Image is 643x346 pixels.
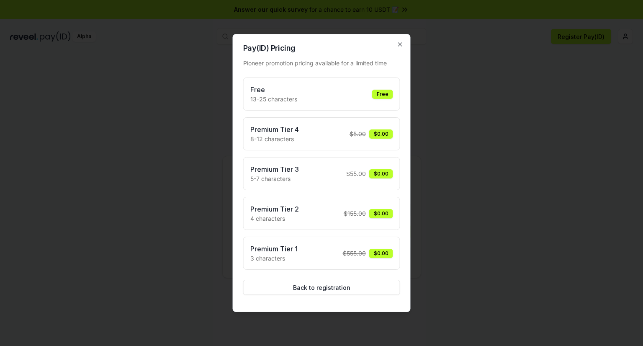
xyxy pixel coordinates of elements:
p: 3 characters [250,254,298,263]
div: $0.00 [369,249,393,258]
span: $ 55.00 [346,169,366,178]
p: 5-7 characters [250,174,299,183]
div: $0.00 [369,209,393,218]
h3: Free [250,85,297,95]
span: $ 155.00 [344,209,366,218]
span: $ 555.00 [343,249,366,258]
h3: Premium Tier 2 [250,204,299,214]
div: $0.00 [369,129,393,139]
h3: Premium Tier 1 [250,244,298,254]
h3: Premium Tier 3 [250,164,299,174]
div: $0.00 [369,169,393,178]
p: 13-25 characters [250,95,297,103]
div: Pioneer promotion pricing available for a limited time [243,59,400,67]
p: 8-12 characters [250,134,299,143]
h3: Premium Tier 4 [250,124,299,134]
h2: Pay(ID) Pricing [243,44,400,52]
div: Free [372,90,393,99]
p: 4 characters [250,214,299,223]
button: Back to registration [243,280,400,295]
span: $ 5.00 [350,129,366,138]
